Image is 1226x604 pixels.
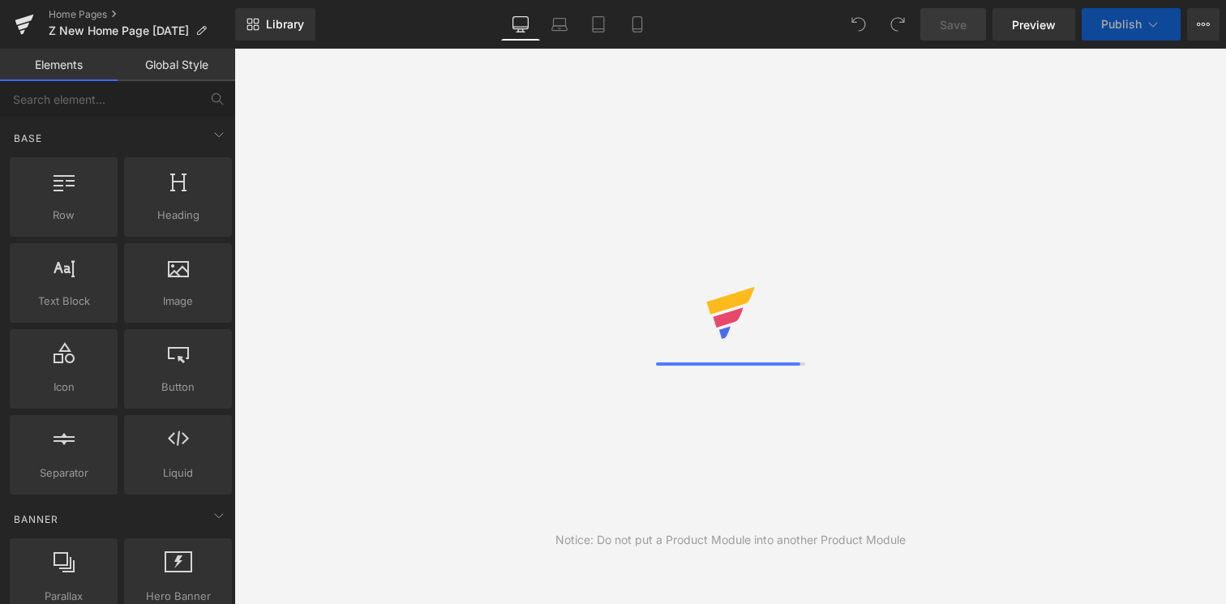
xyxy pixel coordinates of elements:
button: Publish [1082,8,1181,41]
a: Preview [992,8,1075,41]
span: Image [129,293,227,310]
span: Publish [1101,18,1142,31]
div: Notice: Do not put a Product Module into another Product Module [555,531,906,549]
button: Redo [881,8,914,41]
a: Global Style [118,49,235,81]
a: New Library [235,8,315,41]
a: Desktop [501,8,540,41]
span: Preview [1012,16,1056,33]
span: Separator [15,465,113,482]
a: Home Pages [49,8,235,21]
span: Liquid [129,465,227,482]
span: Icon [15,379,113,396]
span: Library [266,17,304,32]
button: Undo [842,8,875,41]
button: More [1187,8,1220,41]
span: Save [940,16,967,33]
span: Heading [129,207,227,224]
span: Base [12,131,44,146]
span: Text Block [15,293,113,310]
span: Row [15,207,113,224]
a: Tablet [579,8,618,41]
a: Mobile [618,8,657,41]
span: Z New Home Page [DATE] [49,24,189,37]
span: Button [129,379,227,396]
a: Laptop [540,8,579,41]
span: Banner [12,512,60,527]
